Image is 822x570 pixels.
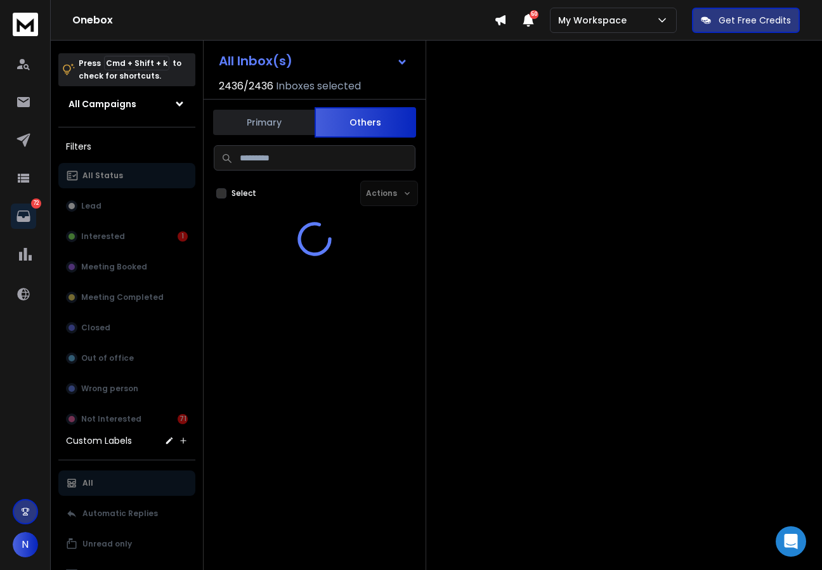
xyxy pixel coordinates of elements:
span: 50 [530,10,538,19]
a: 72 [11,204,36,229]
h3: Filters [58,138,195,155]
h3: Custom Labels [66,434,132,447]
button: Get Free Credits [692,8,800,33]
h1: All Campaigns [68,98,136,110]
span: 2436 / 2436 [219,79,273,94]
p: Press to check for shortcuts. [79,57,181,82]
h1: All Inbox(s) [219,55,292,67]
button: Others [315,107,416,138]
button: Primary [213,108,315,136]
button: All Inbox(s) [209,48,418,74]
label: Select [232,188,256,198]
button: N [13,532,38,557]
p: My Workspace [558,14,632,27]
p: 72 [31,198,41,209]
h1: Onebox [72,13,494,28]
img: logo [13,13,38,36]
div: Open Intercom Messenger [776,526,806,557]
span: Cmd + Shift + k [104,56,169,70]
button: All Campaigns [58,91,195,117]
p: Get Free Credits [719,14,791,27]
h3: Inboxes selected [276,79,361,94]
